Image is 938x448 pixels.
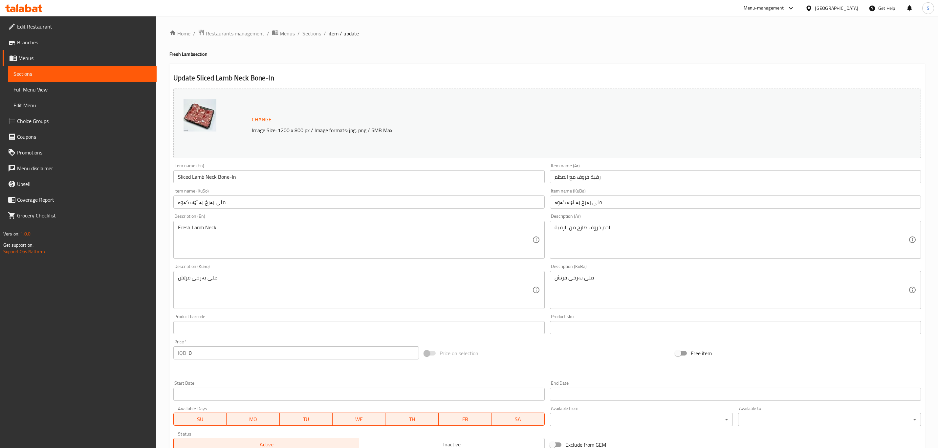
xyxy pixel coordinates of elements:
[13,70,151,78] span: Sections
[3,192,157,208] a: Coverage Report
[173,195,544,209] input: Enter name KuSo
[3,230,19,238] span: Version:
[744,4,784,12] div: Menu-management
[17,149,151,156] span: Promotions
[3,113,157,129] a: Choice Groups
[173,413,227,426] button: SU
[17,196,151,204] span: Coverage Report
[3,145,157,160] a: Promotions
[17,117,151,125] span: Choice Groups
[927,5,929,12] span: S
[229,415,277,424] span: MO
[691,349,712,357] span: Free item
[3,176,157,192] a: Upsell
[494,415,542,424] span: SA
[324,30,326,37] li: /
[249,126,795,134] p: Image Size: 1200 x 800 px / Image formats: jpg, png / 5MB Max.
[178,224,532,255] textarea: Fresh Lamb Neck
[550,195,921,209] input: Enter name KuBa
[20,230,31,238] span: 1.0.0
[441,415,489,424] span: FR
[738,413,921,426] div: ​
[282,415,330,424] span: TU
[385,413,438,426] button: TH
[440,349,478,357] span: Price on selection
[550,170,921,183] input: Enter name Ar
[173,170,544,183] input: Enter name En
[3,19,157,34] a: Edit Restaurant
[3,247,45,256] a: Support.OpsPlatform
[18,54,151,62] span: Menus
[252,115,272,124] span: Change
[178,275,532,306] textarea: ملی بەرخی فرێش
[3,50,157,66] a: Menus
[169,30,190,37] a: Home
[3,34,157,50] a: Branches
[17,212,151,219] span: Grocery Checklist
[491,413,544,426] button: SA
[8,66,157,82] a: Sections
[550,413,733,426] div: ​
[169,29,925,38] nav: breadcrumb
[815,5,858,12] div: [GEOGRAPHIC_DATA]
[297,30,300,37] li: /
[3,241,33,249] span: Get support on:
[169,51,925,57] h4: Fresh Lamb section
[3,129,157,145] a: Coupons
[198,29,264,38] a: Restaurants management
[302,30,321,37] a: Sections
[173,321,544,334] input: Please enter product barcode
[227,413,279,426] button: MO
[176,415,224,424] span: SU
[3,160,157,176] a: Menu disclaimer
[17,133,151,141] span: Coupons
[555,275,908,306] textarea: ملی بەرخی فرێش
[13,86,151,93] span: Full Menu View
[17,164,151,172] span: Menu disclaimer
[3,208,157,223] a: Grocery Checklist
[17,180,151,188] span: Upsell
[272,29,295,38] a: Menus
[333,413,385,426] button: WE
[189,346,419,359] input: Please enter price
[178,349,186,357] p: IQD
[173,73,921,83] h2: Update Sliced Lamb Neck Bone-In
[249,113,274,126] button: Change
[329,30,359,37] span: item / update
[206,30,264,37] span: Restaurants management
[388,415,436,424] span: TH
[280,413,333,426] button: TU
[335,415,383,424] span: WE
[17,38,151,46] span: Branches
[184,99,216,132] img: Qasabi_Qubadi_Lamb__Neck_638893142740795012.jpg
[13,101,151,109] span: Edit Menu
[550,321,921,334] input: Please enter product sku
[267,30,269,37] li: /
[439,413,491,426] button: FR
[280,30,295,37] span: Menus
[193,30,195,37] li: /
[17,23,151,31] span: Edit Restaurant
[8,97,157,113] a: Edit Menu
[8,82,157,97] a: Full Menu View
[555,224,908,255] textarea: لحم خروف طازج من الرقبة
